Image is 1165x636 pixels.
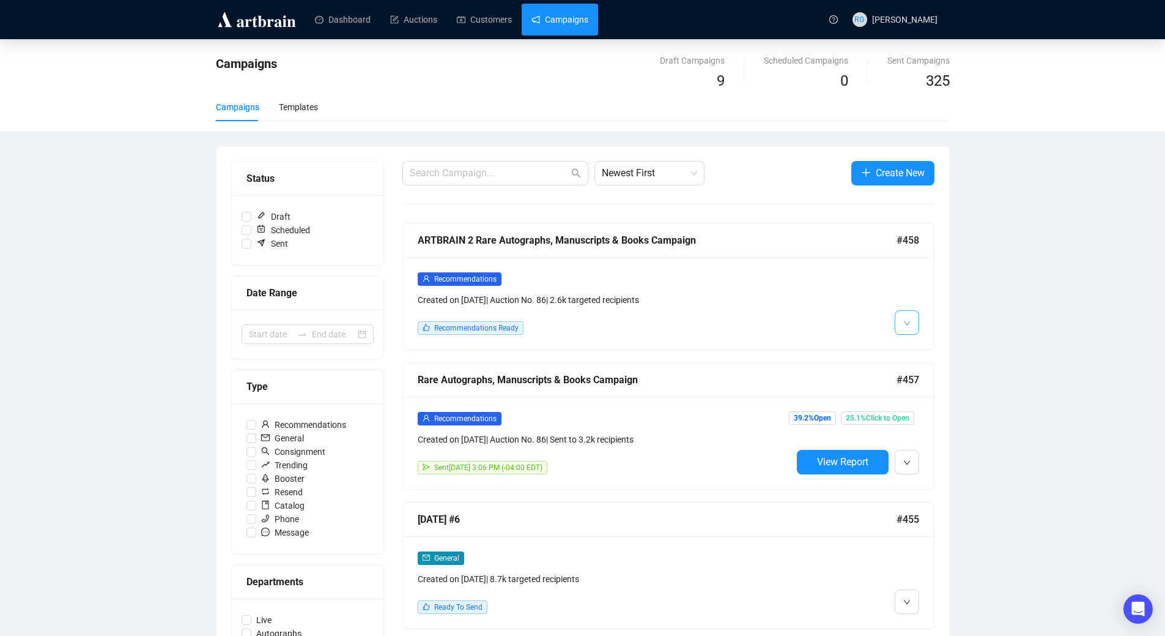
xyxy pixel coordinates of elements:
div: Campaigns [216,100,259,114]
div: Date Range [246,285,369,301]
span: 25.1% Click to Open [841,411,914,425]
span: Catalog [256,499,309,512]
img: logo [216,10,298,29]
span: 325 [926,72,950,89]
a: Dashboard [315,4,371,36]
span: Sent [251,237,293,250]
span: user [423,414,430,422]
span: General [434,554,459,563]
div: Open Intercom Messenger [1123,594,1153,624]
span: message [261,528,270,536]
div: Templates [279,100,318,114]
span: search [261,447,270,455]
span: Booster [256,472,309,485]
div: Scheduled Campaigns [764,54,848,67]
span: user [423,275,430,282]
span: send [423,463,430,471]
input: Start date [249,327,292,341]
span: RG [854,13,865,26]
div: Rare Autographs, Manuscripts & Books Campaign [418,372,897,387]
span: rocket [261,474,270,482]
span: Newest First [602,162,697,185]
span: Scheduled [251,223,315,237]
button: Create New [851,161,934,185]
span: Sent [DATE] 3:06 PM (-04:00 EDT) [434,463,542,472]
span: Campaigns [216,56,277,71]
span: rise [261,460,270,469]
span: question-circle [829,15,838,24]
span: like [423,324,430,331]
span: Create New [876,165,925,181]
button: View Report [797,450,889,474]
div: Created on [DATE] | Auction No. 86 | 2.6k targeted recipients [418,293,792,307]
span: 0 [840,72,848,89]
span: #457 [897,372,919,387]
span: View Report [817,456,868,468]
span: Draft [251,210,295,223]
div: Type [246,379,369,394]
div: Sent Campaigns [887,54,950,67]
span: plus [861,168,871,178]
span: Recommendations [434,275,497,283]
span: user [261,420,270,428]
a: Customers [457,4,512,36]
input: Search Campaign... [410,166,569,181]
a: ARTBRAIN 2 Rare Autographs, Manuscripts & Books Campaign#458userRecommendationsCreated on [DATE]|... [402,223,934,350]
span: search [571,168,581,178]
span: #455 [897,512,919,527]
a: Auctions [390,4,437,36]
span: [PERSON_NAME] [872,15,938,24]
div: Created on [DATE] | Auction No. 86 | Sent to 3.2k recipients [418,433,792,446]
span: 9 [717,72,725,89]
span: 39.2% Open [789,411,836,425]
div: Departments [246,574,369,589]
span: Ready To Send [434,603,483,612]
span: Resend [256,485,308,499]
span: Message [256,526,314,539]
span: mail [423,554,430,561]
span: Recommendations Ready [434,324,519,332]
span: like [423,603,430,610]
input: End date [312,327,355,341]
span: Recommendations [256,418,351,432]
span: Phone [256,512,304,526]
a: Campaigns [531,4,588,36]
span: retweet [261,487,270,496]
a: Rare Autographs, Manuscripts & Books Campaign#457userRecommendationsCreated on [DATE]| Auction No... [402,362,934,490]
a: [DATE] #6#455mailGeneralCreated on [DATE]| 8.7k targeted recipientslikeReady To Send [402,502,934,629]
span: down [903,459,911,466]
span: swap-right [297,329,307,339]
div: [DATE] #6 [418,512,897,527]
span: mail [261,433,270,442]
span: Live [251,613,276,627]
span: down [903,320,911,327]
span: down [903,599,911,606]
span: Recommendations [434,414,497,423]
span: Trending [256,458,313,472]
span: to [297,329,307,339]
div: Created on [DATE] | 8.7k targeted recipients [418,572,792,586]
div: ARTBRAIN 2 Rare Autographs, Manuscripts & Books Campaign [418,233,897,248]
span: #458 [897,233,919,248]
span: General [256,432,309,445]
span: Consignment [256,445,330,458]
span: book [261,501,270,509]
div: Draft Campaigns [660,54,725,67]
div: Status [246,171,369,186]
span: phone [261,514,270,523]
